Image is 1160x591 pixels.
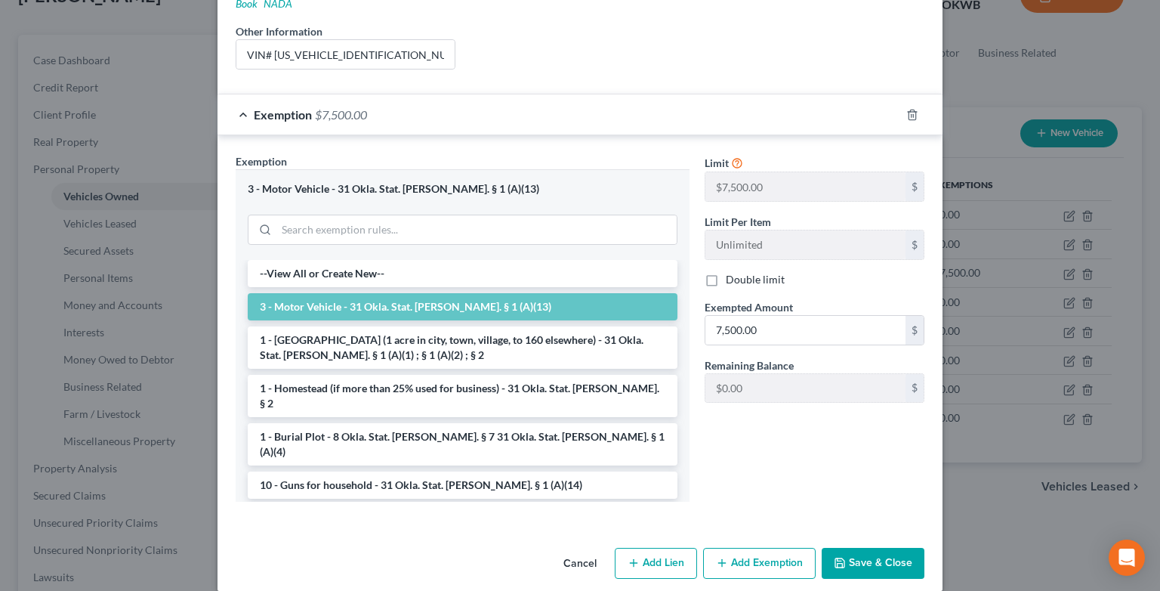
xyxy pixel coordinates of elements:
[705,316,905,345] input: 0.00
[905,374,924,403] div: $
[248,260,677,287] li: --View All or Create New--
[248,293,677,320] li: 3 - Motor Vehicle - 31 Okla. Stat. [PERSON_NAME]. § 1 (A)(13)
[236,155,287,168] span: Exemption
[705,156,729,169] span: Limit
[705,231,905,259] input: --
[615,548,697,580] button: Add Lien
[248,375,677,417] li: 1 - Homestead (if more than 25% used for business) - 31 Okla. Stat. [PERSON_NAME]. § 2
[315,107,367,122] span: $7,500.00
[703,548,816,580] button: Add Exemption
[248,326,677,369] li: 1 - [GEOGRAPHIC_DATA] (1 acre in city, town, village, to 160 elsewhere) - 31 Okla. Stat. [PERSON_...
[705,374,905,403] input: --
[248,182,677,196] div: 3 - Motor Vehicle - 31 Okla. Stat. [PERSON_NAME]. § 1 (A)(13)
[705,214,771,230] label: Limit Per Item
[726,272,785,287] label: Double limit
[276,215,677,244] input: Search exemption rules...
[905,172,924,201] div: $
[705,357,794,373] label: Remaining Balance
[905,316,924,345] div: $
[236,23,322,39] label: Other Information
[248,472,677,499] li: 10 - Guns for household - 31 Okla. Stat. [PERSON_NAME]. § 1 (A)(14)
[822,548,924,580] button: Save & Close
[248,423,677,466] li: 1 - Burial Plot - 8 Okla. Stat. [PERSON_NAME]. § 7 31 Okla. Stat. [PERSON_NAME]. § 1 (A)(4)
[551,549,609,580] button: Cancel
[705,172,905,201] input: --
[254,107,312,122] span: Exemption
[705,301,793,314] span: Exempted Amount
[236,40,455,69] input: (optional)
[905,231,924,259] div: $
[1109,540,1145,576] div: Open Intercom Messenger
